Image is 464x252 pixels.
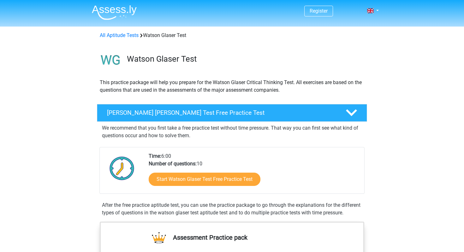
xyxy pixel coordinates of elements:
[100,79,364,94] p: This practice package will help you prepare for the Watson Glaser Critical Thinking Test. All exe...
[149,153,161,159] b: Time:
[100,32,139,38] a: All Aptitude Tests
[127,54,362,64] h3: Watson Glaser Test
[149,173,260,186] a: Start Watson Glaser Test Free Practice Test
[144,152,364,194] div: 6:00 10
[106,152,138,184] img: Clock
[92,5,137,20] img: Assessly
[94,104,370,122] a: [PERSON_NAME] [PERSON_NAME] Test Free Practice Test
[97,47,124,74] img: watson glaser test
[149,161,197,167] b: Number of questions:
[99,201,365,217] div: After the free practice aptitude test, you can use the practice package to go through the explana...
[97,32,367,39] div: Watson Glaser Test
[310,8,328,14] a: Register
[102,124,362,139] p: We recommend that you first take a free practice test without time pressure. That way you can fir...
[107,109,336,116] h4: [PERSON_NAME] [PERSON_NAME] Test Free Practice Test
